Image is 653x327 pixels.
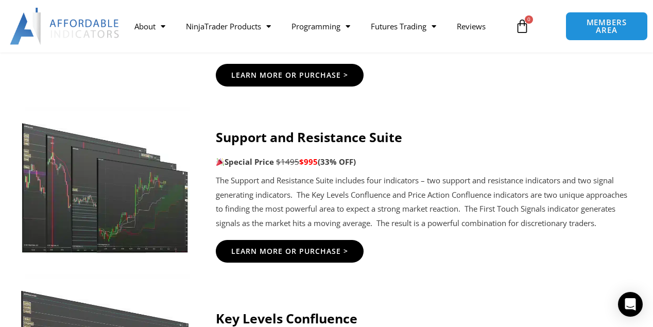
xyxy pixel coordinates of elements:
a: NinjaTrader Products [176,14,281,38]
nav: Menu [124,14,509,38]
b: (33% OFF) [318,157,356,167]
strong: Special Price [216,157,274,167]
a: 0 [500,11,545,41]
span: 0 [525,15,533,24]
a: Futures Trading [360,14,446,38]
img: LogoAI | Affordable Indicators – NinjaTrader [10,8,121,45]
span: Learn More Or Purchase > [231,72,348,79]
span: $995 [299,157,318,167]
span: $1495 [276,157,299,167]
p: The Support and Resistance Suite includes four indicators – two support and resistance indicators... [216,174,632,231]
span: MEMBERS AREA [576,19,637,34]
strong: Key Levels Confluence [216,309,357,327]
strong: Support and Resistance Suite [216,128,402,146]
a: Programming [281,14,360,38]
span: Learn More Or Purchase > [231,248,348,255]
a: Learn More Or Purchase > [216,64,364,87]
a: About [124,14,176,38]
img: 🎉 [216,158,224,166]
a: MEMBERS AREA [565,12,648,41]
div: Open Intercom Messenger [618,292,643,317]
img: Support-and-Resistance-Suite-1jpg | Affordable Indicators – NinjaTrader [21,107,190,253]
a: Learn More Or Purchase > [216,240,364,263]
a: Reviews [446,14,496,38]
